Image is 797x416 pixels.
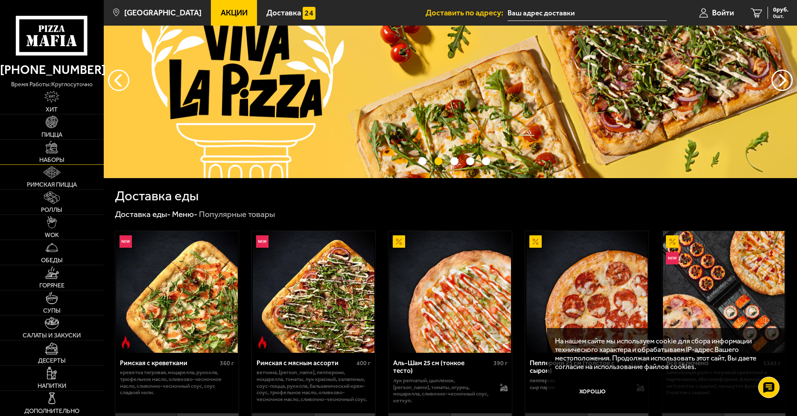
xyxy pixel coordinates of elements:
span: 0 руб. [773,7,788,13]
a: НовинкаОстрое блюдоРимская с мясным ассорти [252,231,375,353]
div: Популярные товары [199,209,275,220]
span: Напитки [38,383,66,389]
button: точки переключения [450,157,458,165]
button: следующий [108,70,129,91]
span: Супы [43,308,61,314]
button: Хорошо [555,379,630,404]
h1: Доставка еды [115,189,199,202]
span: Горячее [39,282,64,289]
img: Острое блюдо [120,336,132,349]
a: АкционныйПепперони 25 см (толстое с сыром) [525,231,648,353]
div: Аль-Шам 25 см (тонкое тесто) [393,359,491,375]
p: лук репчатый, цыпленок, [PERSON_NAME], томаты, огурец, моцарелла, сливочно-чесночный соус, кетчуп. [393,377,491,404]
img: Пепперони 25 см (толстое с сыром) [526,231,648,353]
img: Новинка [666,252,678,264]
img: Новинка [120,235,132,248]
p: ветчина, [PERSON_NAME], пепперони, моцарелла, томаты, лук красный, халапеньо, соус-пицца, руккола... [257,369,371,402]
span: Салаты и закуски [23,332,81,339]
span: Хит [46,106,58,113]
img: Римская с креветками [116,231,238,353]
button: точки переключения [482,157,490,165]
span: 360 г [220,360,234,367]
img: Новинка [256,235,269,248]
span: Доставить по адресу: [426,9,508,17]
span: Доставка [266,9,301,17]
img: Акционный [393,235,405,248]
span: Наборы [39,157,64,163]
span: Роллы [41,207,62,213]
a: Доставка еды- [115,209,171,219]
p: пепперони, [PERSON_NAME], соус-пицца, сыр пармезан (на борт). [530,377,628,390]
button: предыдущий [771,70,793,91]
p: На нашем сайте мы используем cookie для сбора информации технического характера и обрабатываем IP... [555,337,772,371]
span: Дополнительно [24,408,79,414]
img: Акционный [529,235,542,248]
a: Меню- [172,209,198,219]
button: точки переключения [435,157,443,165]
span: Обеды [41,257,63,264]
button: точки переключения [466,157,474,165]
span: WOK [45,232,59,238]
img: Всё включено [663,231,785,353]
a: АкционныйНовинкаВсё включено [662,231,785,353]
span: Акции [221,9,248,17]
div: Римская с креветками [120,359,218,367]
span: [GEOGRAPHIC_DATA] [124,9,201,17]
span: Десерты [38,357,66,364]
a: АкционныйАль-Шам 25 см (тонкое тесто) [388,231,512,353]
div: Пепперони 25 см (толстое с сыром) [530,359,628,375]
span: Пицца [41,132,62,138]
span: 390 г [493,360,508,367]
img: 15daf4d41897b9f0e9f617042186c801.svg [303,7,315,19]
p: креветка тигровая, моцарелла, руккола, трюфельное масло, оливково-чесночное масло, сливочно-чесно... [120,369,234,395]
img: Аль-Шам 25 см (тонкое тесто) [389,231,511,353]
span: Римская пицца [27,182,77,188]
span: Войти [712,9,734,17]
span: 400 г [356,360,371,367]
span: 0 шт. [773,14,788,19]
img: Острое блюдо [256,336,269,349]
button: точки переключения [418,157,426,165]
a: НовинкаОстрое блюдоРимская с креветками [115,231,239,353]
div: Римская с мясным ассорти [257,359,355,367]
input: Ваш адрес доставки [508,5,667,21]
img: Римская с мясным ассорти [253,231,374,353]
img: Акционный [666,235,678,248]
